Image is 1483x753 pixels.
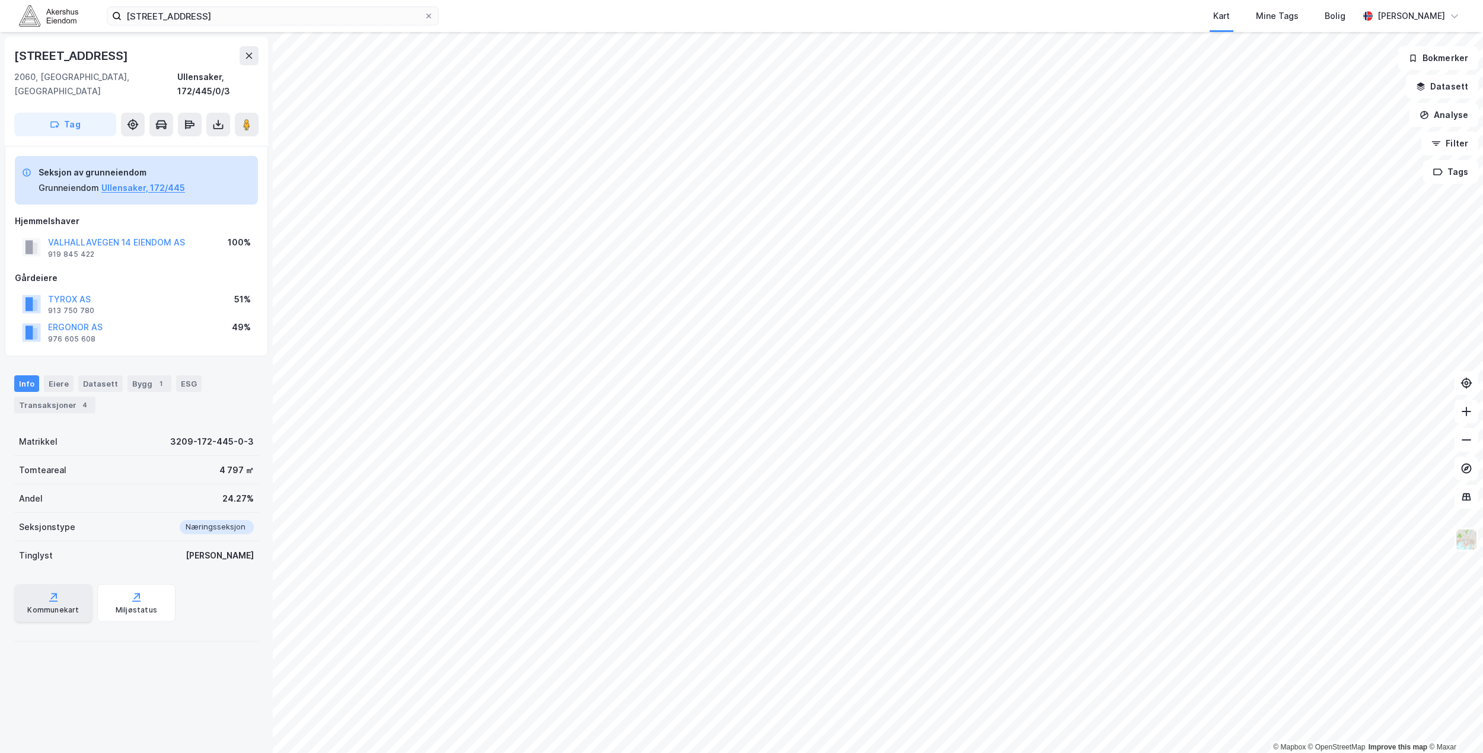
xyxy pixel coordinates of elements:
[170,435,254,449] div: 3209-172-445-0-3
[15,214,258,228] div: Hjemmelshaver
[1308,743,1366,751] a: OpenStreetMap
[101,181,185,195] button: Ullensaker, 172/445
[1409,103,1478,127] button: Analyse
[39,181,99,195] div: Grunneiendom
[1273,743,1306,751] a: Mapbox
[1213,9,1230,23] div: Kart
[228,235,251,250] div: 100%
[14,46,130,65] div: [STREET_ADDRESS]
[19,520,75,534] div: Seksjonstype
[19,463,66,477] div: Tomteareal
[1424,696,1483,753] iframe: Chat Widget
[48,306,94,315] div: 913 750 780
[19,492,43,506] div: Andel
[14,113,116,136] button: Tag
[176,375,202,392] div: ESG
[127,375,171,392] div: Bygg
[79,399,91,411] div: 4
[234,292,251,307] div: 51%
[186,548,254,563] div: [PERSON_NAME]
[48,250,94,259] div: 919 845 422
[1406,75,1478,98] button: Datasett
[122,7,424,25] input: Søk på adresse, matrikkel, gårdeiere, leietakere eller personer
[222,492,254,506] div: 24.27%
[19,548,53,563] div: Tinglyst
[1423,160,1478,184] button: Tags
[19,5,78,26] img: akershus-eiendom-logo.9091f326c980b4bce74ccdd9f866810c.svg
[219,463,254,477] div: 4 797 ㎡
[1421,132,1478,155] button: Filter
[1325,9,1345,23] div: Bolig
[39,165,185,180] div: Seksjon av grunneiendom
[1455,528,1478,551] img: Z
[15,271,258,285] div: Gårdeiere
[48,334,95,344] div: 976 605 608
[232,320,251,334] div: 49%
[177,70,259,98] div: Ullensaker, 172/445/0/3
[19,435,58,449] div: Matrikkel
[14,70,177,98] div: 2060, [GEOGRAPHIC_DATA], [GEOGRAPHIC_DATA]
[78,375,123,392] div: Datasett
[27,605,79,615] div: Kommunekart
[1256,9,1299,23] div: Mine Tags
[155,378,167,390] div: 1
[1398,46,1478,70] button: Bokmerker
[1424,696,1483,753] div: Kontrollprogram for chat
[1369,743,1427,751] a: Improve this map
[44,375,74,392] div: Eiere
[14,375,39,392] div: Info
[1377,9,1445,23] div: [PERSON_NAME]
[14,397,95,413] div: Transaksjoner
[116,605,157,615] div: Miljøstatus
